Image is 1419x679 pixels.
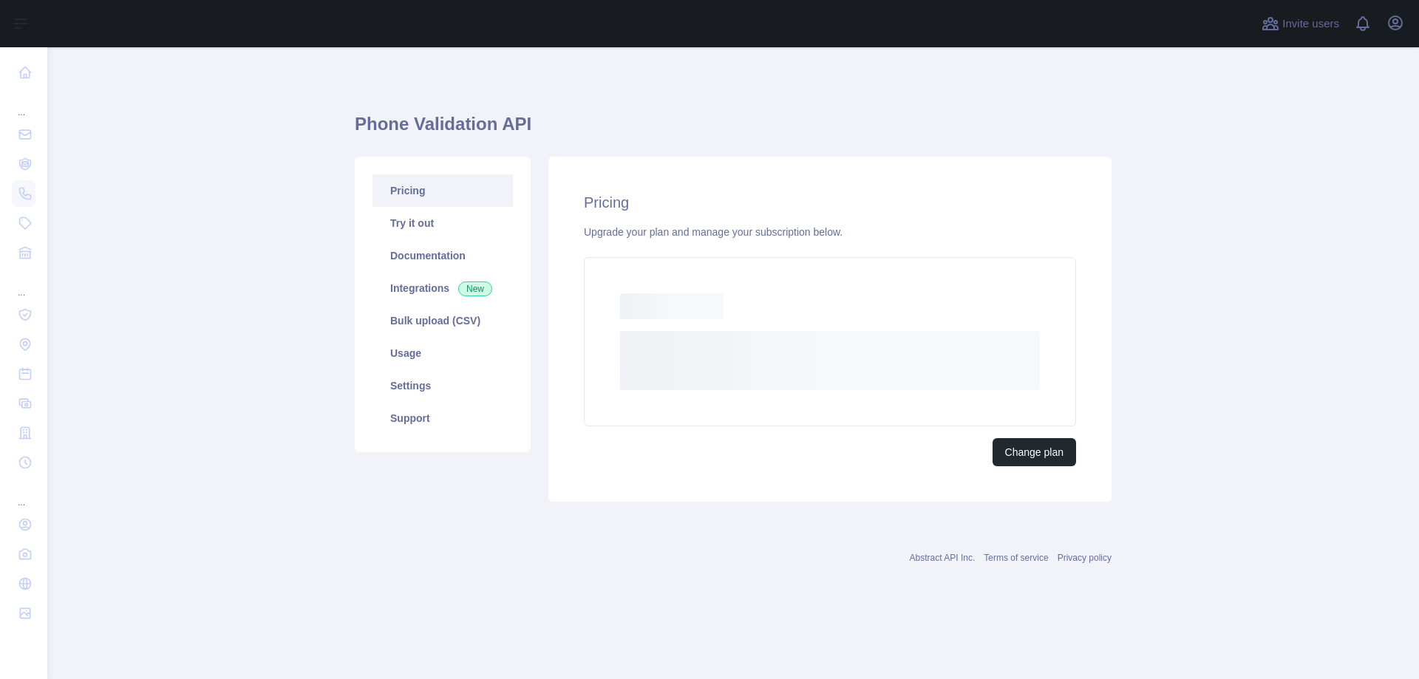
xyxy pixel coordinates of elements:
[584,225,1076,239] div: Upgrade your plan and manage your subscription below.
[12,479,35,508] div: ...
[458,282,492,296] span: New
[1282,16,1339,33] span: Invite users
[910,553,976,563] a: Abstract API Inc.
[1058,553,1112,563] a: Privacy policy
[372,239,513,272] a: Documentation
[584,192,1076,213] h2: Pricing
[12,89,35,118] div: ...
[372,304,513,337] a: Bulk upload (CSV)
[12,269,35,298] div: ...
[372,272,513,304] a: Integrations New
[355,112,1112,148] h1: Phone Validation API
[993,438,1076,466] button: Change plan
[372,174,513,207] a: Pricing
[372,369,513,402] a: Settings
[984,553,1048,563] a: Terms of service
[372,402,513,434] a: Support
[372,207,513,239] a: Try it out
[372,337,513,369] a: Usage
[1259,12,1342,35] button: Invite users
